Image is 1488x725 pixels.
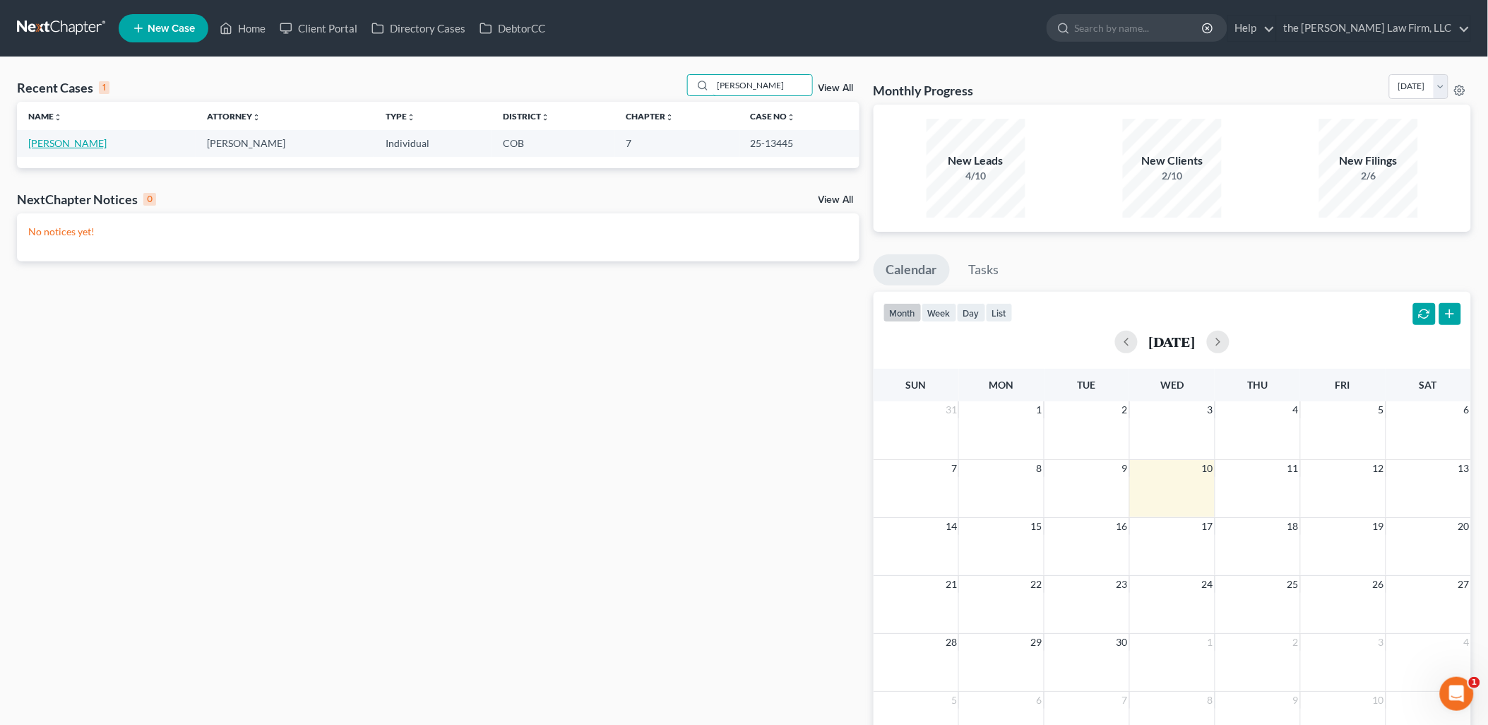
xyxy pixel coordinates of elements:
[1121,692,1129,709] span: 7
[1030,518,1044,535] span: 15
[213,16,273,41] a: Home
[1371,692,1386,709] span: 10
[944,634,958,651] span: 28
[626,111,674,122] a: Chapterunfold_more
[1149,334,1196,349] h2: [DATE]
[944,518,958,535] span: 14
[492,130,614,156] td: COB
[1115,576,1129,593] span: 23
[1075,15,1204,41] input: Search by name...
[67,463,78,474] button: Upload attachment
[989,379,1014,391] span: Mon
[1078,379,1096,391] span: Tue
[986,303,1013,322] button: list
[1457,576,1471,593] span: 27
[819,195,854,205] a: View All
[1469,677,1480,688] span: 1
[374,130,492,156] td: Individual
[242,457,265,480] button: Send a message…
[1201,518,1215,535] span: 17
[386,111,415,122] a: Typeunfold_more
[665,113,674,122] i: unfold_more
[1160,379,1184,391] span: Wed
[23,154,220,251] div: The court has added a new Credit Counseling Field that we need to update upon filing. Please remo...
[11,111,271,290] div: Katie says…
[44,463,56,474] button: Gif picker
[922,303,957,322] button: week
[1463,634,1471,651] span: 4
[248,6,273,31] div: Close
[1319,169,1418,183] div: 2/6
[40,8,63,30] img: Profile image for Katie
[1371,460,1386,477] span: 12
[957,303,986,322] button: day
[22,463,33,474] button: Emoji picker
[906,379,927,391] span: Sun
[1292,401,1300,418] span: 4
[1286,518,1300,535] span: 18
[28,225,848,239] p: No notices yet!
[950,692,958,709] span: 5
[99,81,109,94] div: 1
[751,111,796,122] a: Case Nounfold_more
[944,576,958,593] span: 21
[28,137,107,149] a: [PERSON_NAME]
[739,130,859,156] td: 25-13445
[1377,401,1386,418] span: 5
[614,130,739,156] td: 7
[874,82,974,99] h3: Monthly Progress
[1371,576,1386,593] span: 26
[1206,634,1215,651] span: 1
[23,120,201,146] b: 🚨ATTN: [GEOGRAPHIC_DATA] of [US_STATE]
[1206,692,1215,709] span: 8
[221,6,248,33] button: Home
[1035,401,1044,418] span: 1
[207,111,261,122] a: Attorneyunfold_more
[1228,16,1275,41] a: Help
[1121,460,1129,477] span: 9
[23,262,139,271] div: [PERSON_NAME] • 23h ago
[28,111,62,122] a: Nameunfold_more
[1463,401,1471,418] span: 6
[143,193,156,206] div: 0
[541,113,549,122] i: unfold_more
[196,130,374,156] td: [PERSON_NAME]
[1335,379,1350,391] span: Fri
[9,6,36,33] button: go back
[1457,518,1471,535] span: 20
[956,254,1012,285] a: Tasks
[252,113,261,122] i: unfold_more
[927,153,1025,169] div: New Leads
[1292,634,1300,651] span: 2
[1457,460,1471,477] span: 13
[874,254,950,285] a: Calendar
[1247,379,1268,391] span: Thu
[12,433,270,457] textarea: Message…
[1319,153,1418,169] div: New Filings
[364,16,472,41] a: Directory Cases
[944,401,958,418] span: 31
[17,79,109,96] div: Recent Cases
[1371,518,1386,535] span: 19
[1115,634,1129,651] span: 30
[1201,460,1215,477] span: 10
[1123,153,1222,169] div: New Clients
[503,111,549,122] a: Districtunfold_more
[407,113,415,122] i: unfold_more
[927,169,1025,183] div: 4/10
[1201,576,1215,593] span: 24
[1030,634,1044,651] span: 29
[69,7,160,18] h1: [PERSON_NAME]
[883,303,922,322] button: month
[1121,401,1129,418] span: 2
[54,113,62,122] i: unfold_more
[950,460,958,477] span: 7
[1035,460,1044,477] span: 8
[148,23,195,34] span: New Case
[1286,460,1300,477] span: 11
[273,16,364,41] a: Client Portal
[1115,518,1129,535] span: 16
[1123,169,1222,183] div: 2/10
[1035,692,1044,709] span: 6
[787,113,796,122] i: unfold_more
